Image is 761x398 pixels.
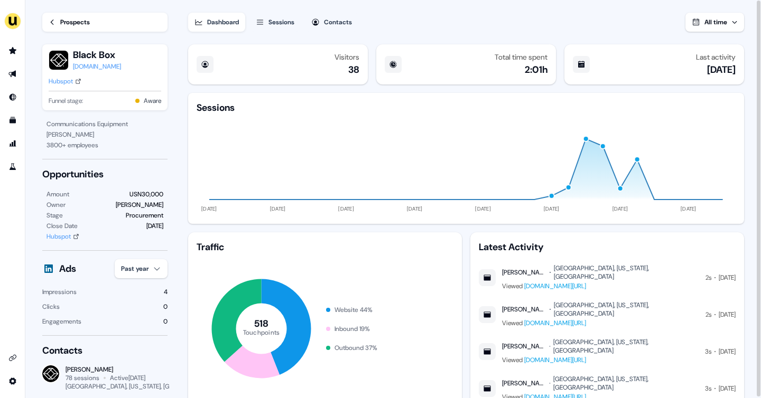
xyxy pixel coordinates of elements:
[4,349,21,366] a: Go to integrations
[59,262,76,275] div: Ads
[4,42,21,59] a: Go to prospects
[270,205,286,212] tspan: [DATE]
[525,63,547,76] div: 2:01h
[4,112,21,129] a: Go to templates
[66,374,99,382] div: 78 sessions
[249,13,301,32] button: Sessions
[502,342,546,350] div: [PERSON_NAME]
[681,205,697,212] tspan: [DATE]
[4,373,21,390] a: Go to integrations
[705,346,711,357] div: 3s
[47,129,163,140] div: [PERSON_NAME]
[324,17,352,27] div: Contacts
[60,17,90,27] div: Prospects
[705,383,711,394] div: 3s
[47,210,63,221] div: Stage
[66,382,224,391] div: [GEOGRAPHIC_DATA], [US_STATE], [GEOGRAPHIC_DATA]
[335,343,377,353] div: Outbound 37 %
[42,13,168,32] a: Prospects
[163,301,168,312] div: 0
[554,264,699,281] div: [GEOGRAPHIC_DATA], [US_STATE], [GEOGRAPHIC_DATA]
[42,301,60,312] div: Clicks
[4,158,21,175] a: Go to experiments
[502,305,546,314] div: [PERSON_NAME]
[243,328,280,336] tspan: Touchpoints
[116,200,163,210] div: [PERSON_NAME]
[115,259,168,278] button: Past year
[495,53,547,61] div: Total time spent
[719,346,736,357] div: [DATE]
[4,135,21,152] a: Go to attribution
[197,241,453,253] div: Traffic
[502,379,546,387] div: [PERSON_NAME]
[42,168,168,181] div: Opportunities
[42,316,81,327] div: Engagements
[207,17,239,27] div: Dashboard
[66,365,168,374] div: [PERSON_NAME]
[524,356,586,364] a: [DOMAIN_NAME][URL]
[197,101,235,114] div: Sessions
[49,76,73,87] div: Hubspot
[110,374,145,382] div: Active [DATE]
[47,200,66,210] div: Owner
[4,65,21,82] a: Go to outbound experience
[719,383,736,394] div: [DATE]
[49,76,81,87] a: Hubspot
[553,338,699,355] div: [GEOGRAPHIC_DATA], [US_STATE], [GEOGRAPHIC_DATA]
[144,96,161,106] button: Aware
[335,53,359,61] div: Visitors
[502,355,699,365] div: Viewed
[73,49,121,61] button: Black Box
[129,189,163,200] div: USN30,000
[544,205,560,212] tspan: [DATE]
[47,231,71,242] div: Hubspot
[524,282,586,290] a: [DOMAIN_NAME][URL]
[685,13,744,32] button: All time
[42,287,77,297] div: Impressions
[49,96,83,106] span: Funnel stage:
[707,63,736,76] div: [DATE]
[553,375,699,392] div: [GEOGRAPHIC_DATA], [US_STATE], [GEOGRAPHIC_DATA]
[554,301,699,318] div: [GEOGRAPHIC_DATA], [US_STATE], [GEOGRAPHIC_DATA]
[476,205,491,212] tspan: [DATE]
[696,53,736,61] div: Last activity
[706,309,711,320] div: 2s
[47,221,78,231] div: Close Date
[305,13,358,32] button: Contacts
[163,316,168,327] div: 0
[42,344,168,357] div: Contacts
[202,205,218,212] tspan: [DATE]
[479,241,736,253] div: Latest Activity
[47,231,79,242] a: Hubspot
[47,140,163,150] div: 3800 + employees
[335,324,370,334] div: Inbound 19 %
[407,205,423,212] tspan: [DATE]
[164,287,168,297] div: 4
[47,119,163,129] div: Communications Equipment
[502,268,546,277] div: [PERSON_NAME]
[47,189,69,200] div: Amount
[73,61,121,72] a: [DOMAIN_NAME]
[335,305,373,315] div: Website 44 %
[254,317,269,330] tspan: 518
[126,210,163,221] div: Procurement
[502,281,699,291] div: Viewed
[268,17,294,27] div: Sessions
[188,13,245,32] button: Dashboard
[704,18,727,26] span: All time
[719,309,736,320] div: [DATE]
[348,63,359,76] div: 38
[4,89,21,106] a: Go to Inbound
[612,205,628,212] tspan: [DATE]
[719,272,736,283] div: [DATE]
[706,272,711,283] div: 2s
[502,318,699,328] div: Viewed
[146,221,163,231] div: [DATE]
[339,205,355,212] tspan: [DATE]
[524,319,586,327] a: [DOMAIN_NAME][URL]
